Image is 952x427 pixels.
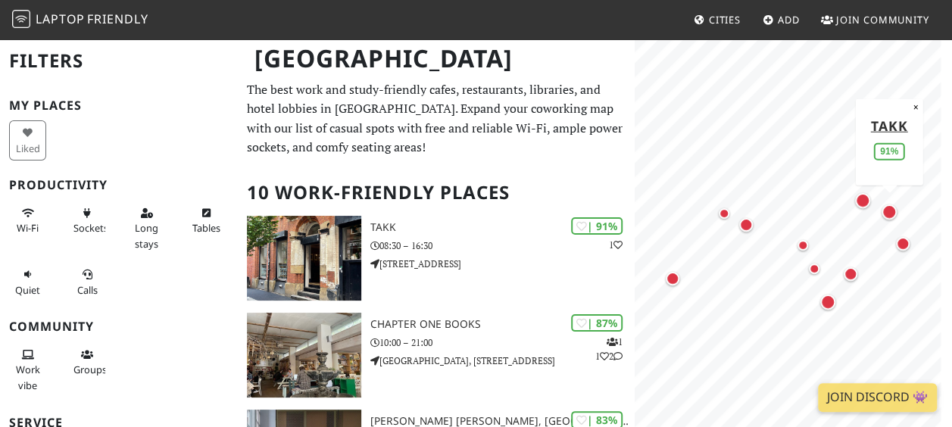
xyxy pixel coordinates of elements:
[9,201,46,241] button: Wi-Fi
[9,262,46,302] button: Quiet
[571,314,623,332] div: | 87%
[73,363,107,376] span: Group tables
[757,6,806,33] a: Add
[874,142,904,160] div: 91%
[715,204,733,223] div: Map marker
[242,38,632,79] h1: [GEOGRAPHIC_DATA]
[135,221,158,250] span: Long stays
[836,13,929,26] span: Join Community
[893,234,913,254] div: Map marker
[879,201,900,223] div: Map marker
[247,170,626,216] h2: 10 Work-Friendly Places
[794,236,812,254] div: Map marker
[609,238,623,252] p: 1
[709,13,741,26] span: Cities
[9,178,229,192] h3: Productivity
[852,190,873,211] div: Map marker
[17,221,39,235] span: Stable Wi-Fi
[128,201,165,256] button: Long stays
[247,80,626,157] p: The best work and study-friendly cafes, restaurants, libraries, and hotel lobbies in [GEOGRAPHIC_...
[192,221,220,235] span: Work-friendly tables
[9,38,229,84] h2: Filters
[15,283,40,297] span: Quiet
[188,201,225,241] button: Tables
[815,6,935,33] a: Join Community
[778,13,800,26] span: Add
[36,11,85,27] span: Laptop
[73,221,108,235] span: Power sockets
[370,221,635,234] h3: Takk
[238,216,635,301] a: Takk | 91% 1 Takk 08:30 – 16:30 [STREET_ADDRESS]
[12,10,30,28] img: LaptopFriendly
[736,215,756,235] div: Map marker
[805,260,823,278] div: Map marker
[87,11,148,27] span: Friendly
[871,116,908,134] a: Takk
[370,318,635,331] h3: Chapter One Books
[247,216,361,301] img: Takk
[688,6,747,33] a: Cities
[370,238,635,253] p: 08:30 – 16:30
[16,363,40,391] span: People working
[69,262,106,302] button: Calls
[9,342,46,397] button: Work vibe
[908,98,922,115] button: Close popup
[571,217,623,235] div: | 91%
[247,313,361,397] img: Chapter One Books
[9,98,229,113] h3: My Places
[9,319,229,334] h3: Community
[370,354,635,368] p: [GEOGRAPHIC_DATA], [STREET_ADDRESS]
[69,201,106,241] button: Sockets
[817,291,838,313] div: Map marker
[77,283,98,297] span: Video/audio calls
[841,264,860,284] div: Map marker
[69,342,106,382] button: Groups
[370,335,635,350] p: 10:00 – 21:00
[12,7,148,33] a: LaptopFriendly LaptopFriendly
[238,313,635,397] a: Chapter One Books | 87% 112 Chapter One Books 10:00 – 21:00 [GEOGRAPHIC_DATA], [STREET_ADDRESS]
[663,269,682,288] div: Map marker
[370,257,635,271] p: [STREET_ADDRESS]
[595,335,623,363] p: 1 1 2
